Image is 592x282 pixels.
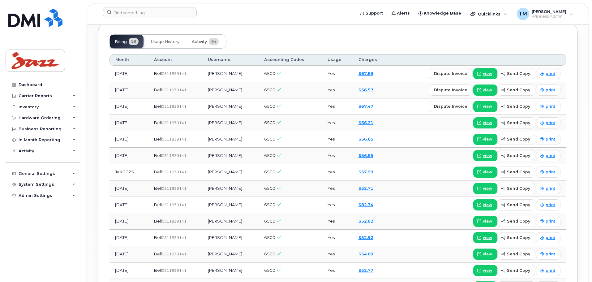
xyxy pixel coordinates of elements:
[546,71,555,76] span: print
[162,153,187,158] span: 0511839141
[483,87,492,93] span: view
[507,87,530,93] span: send copy
[497,85,535,96] button: send copy
[473,183,497,194] a: view
[154,169,162,174] span: Bell
[202,213,259,230] td: [PERSON_NAME]
[473,232,497,243] a: view
[322,180,353,197] td: Yes
[358,87,373,92] a: $56.57
[358,268,373,273] a: $52.77
[202,230,259,246] td: [PERSON_NAME]
[162,252,187,256] span: 0511839141
[507,153,530,158] span: send copy
[202,66,259,82] td: [PERSON_NAME]
[483,251,492,257] span: view
[162,235,187,240] span: 0511839141
[473,216,497,227] a: view
[546,153,555,158] span: print
[154,251,162,256] span: Bell
[429,101,473,112] button: dispute invoice
[507,251,530,257] span: send copy
[154,71,162,76] span: Bell
[154,153,162,158] span: Bell
[536,68,560,79] a: print
[109,230,148,246] td: [DATE]
[532,14,566,19] span: Wireless Admin
[483,186,492,191] span: view
[483,235,492,241] span: view
[162,88,187,92] span: 0511839141
[162,219,187,223] span: 0511839141
[507,169,530,175] span: send copy
[109,164,148,180] td: Jan 2025
[536,265,560,276] a: print
[151,39,179,44] span: Usage History
[546,219,555,224] span: print
[209,38,219,45] span: 64
[536,249,560,260] a: print
[507,103,530,109] span: send copy
[322,197,353,213] td: Yes
[473,265,497,276] a: view
[546,169,555,175] span: print
[536,101,560,112] a: print
[109,115,148,131] td: [DATE]
[466,8,511,20] div: Quicklinks
[154,137,162,141] span: Bell
[162,186,187,191] span: 0511839141
[109,197,148,213] td: [DATE]
[192,39,207,44] span: Activity
[536,150,560,161] a: print
[536,85,560,96] a: print
[473,134,497,145] a: view
[264,104,275,109] span: 6500
[109,54,148,65] th: Month
[264,202,275,207] span: 6500
[483,104,492,109] span: view
[358,219,373,223] a: $52.82
[358,153,373,158] a: $56.55
[483,169,492,175] span: view
[483,137,492,142] span: view
[434,71,467,76] span: dispute invoice
[162,120,187,125] span: 0511839141
[546,251,555,257] span: print
[322,148,353,164] td: Yes
[264,235,275,240] span: 6500
[536,216,560,227] a: print
[507,202,530,208] span: send copy
[162,268,187,273] span: 0511839141
[264,169,275,174] span: 6500
[358,104,373,109] a: $67.47
[358,186,373,191] a: $52.71
[322,115,353,131] td: Yes
[507,267,530,273] span: send copy
[483,153,492,158] span: view
[202,164,259,180] td: [PERSON_NAME]
[546,202,555,208] span: print
[154,186,162,191] span: Bell
[414,7,465,20] a: Knowledge Base
[483,71,492,76] span: view
[109,98,148,115] td: [DATE]
[109,148,148,164] td: [DATE]
[202,131,259,148] td: [PERSON_NAME]
[546,104,555,109] span: print
[322,54,353,65] th: Usage
[109,246,148,262] td: [DATE]
[546,120,555,126] span: print
[497,265,535,276] button: send copy
[264,87,275,92] span: 6500
[202,197,259,213] td: [PERSON_NAME]
[424,10,461,16] span: Knowledge Base
[202,180,259,197] td: [PERSON_NAME]
[202,54,259,65] th: Username
[358,137,373,141] a: $56.65
[519,10,527,18] span: TM
[162,104,187,109] span: 0511839141
[483,268,492,273] span: view
[109,180,148,197] td: [DATE]
[497,150,535,161] button: send copy
[358,235,373,240] a: $52.92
